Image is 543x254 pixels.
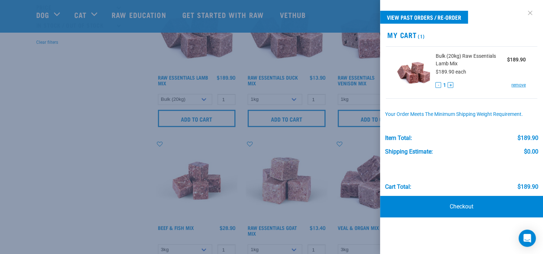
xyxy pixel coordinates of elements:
div: Cart total: [385,184,411,190]
div: Item Total: [385,135,412,141]
div: $0.00 [524,149,538,155]
button: - [435,82,441,88]
div: Open Intercom Messenger [519,230,536,247]
div: Your order meets the minimum shipping weight requirement. [385,112,538,117]
h2: My Cart [380,31,543,39]
span: 1 [443,81,446,89]
span: $189.90 each [435,69,466,75]
strong: $189.90 [507,57,526,62]
div: $189.90 [517,184,538,190]
div: Shipping Estimate: [385,149,433,155]
img: Raw Essentials Lamb Mix [397,52,430,89]
button: + [448,82,453,88]
a: View past orders / re-order [380,11,468,24]
span: (1) [417,35,425,37]
a: remove [511,82,526,88]
a: Checkout [380,196,543,217]
span: Bulk (20kg) Raw Essentials Lamb Mix [435,52,507,67]
div: $189.90 [517,135,538,141]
